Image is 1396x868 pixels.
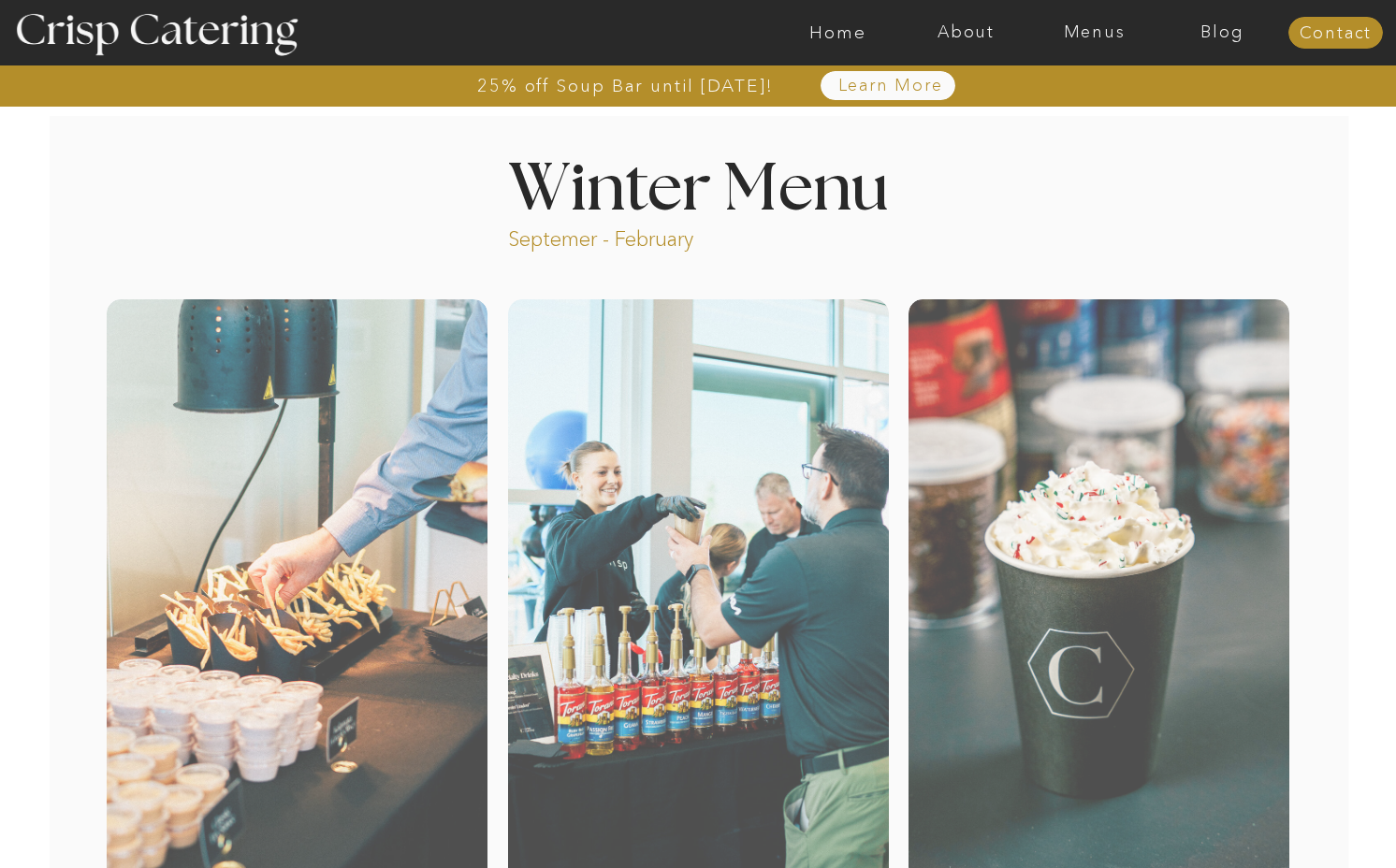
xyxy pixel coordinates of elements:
[774,23,902,42] a: Home
[410,77,841,95] a: 25% off Soup Bar until [DATE]!
[1030,23,1158,42] a: Menus
[1288,24,1383,43] a: Contact
[438,157,958,212] h1: Winter Menu
[794,77,986,95] a: Learn More
[508,225,765,247] p: Septemer - February
[1158,23,1287,42] a: Blog
[902,23,1030,42] a: About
